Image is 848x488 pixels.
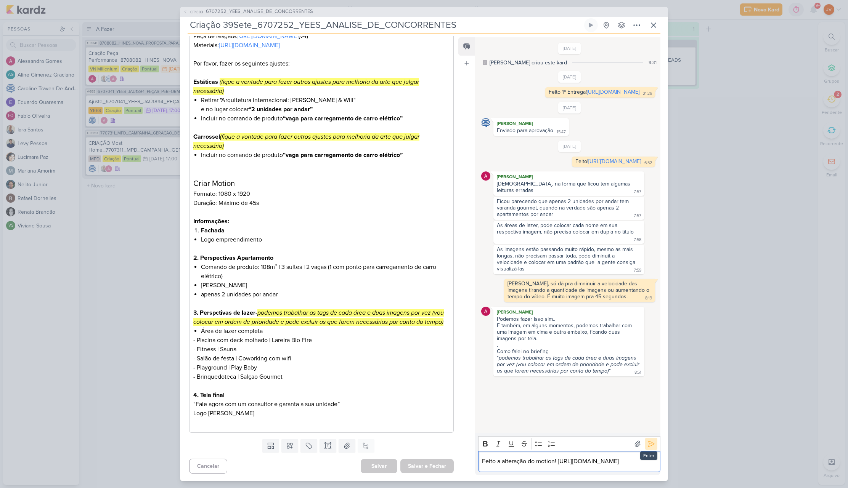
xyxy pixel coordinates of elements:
div: Ficou parecendo que apenas 2 unidades por andar tem varanda gourmet, quando na verdade são apenas... [497,198,630,218]
div: As imagens estão passando muito rápido, mesmo as mais longas, não precisam passar toda, pode dimi... [497,246,637,272]
li: Retirar "Arquitetura internacional: [PERSON_NAME] & Will" e no lugar colocar [201,96,450,114]
span: Criar Motion [193,179,235,188]
strong: 3. Perspctivas de lazer [193,309,255,317]
div: " [497,355,641,374]
div: Feito 1ª Entrega! [549,89,639,95]
div: Editor editing area: main [189,7,454,433]
a: [URL][DOMAIN_NAME] [238,32,299,40]
div: [PERSON_NAME] [495,120,567,127]
div: Editor editing area: main [478,451,660,472]
img: Alessandra Gomes [481,171,490,181]
div: [PERSON_NAME] [495,308,643,316]
div: 7:57 [634,189,641,195]
p: - Piscina com deck molhado | Lareira Bio Fire [193,336,450,345]
a: [URL][DOMAIN_NAME] [588,158,641,165]
strong: 4. Tela final [193,391,225,399]
div: Feito! [575,158,641,165]
p: Peça de resgate: (v4) Materiais: [193,32,450,50]
strong: Fachada [201,227,225,234]
div: 8:51 [634,370,641,376]
p: Por favor, fazer os seguintes ajustes: [193,59,450,77]
p: “Fale agora com um consultor e garanta a sua unidade” [193,400,450,409]
div: 21:26 [643,91,652,97]
div: E também, em alguns momentos, podemos trabalhar com uma imagem em cima e outra embaixo, ficando d... [497,322,641,342]
input: Kard Sem Título [188,18,583,32]
div: 7:59 [634,267,641,274]
div: 6:52 [644,160,652,166]
mark: (fique a vontade para fazer outros ajustes para melhoria da arte que julgar necessário) [193,133,419,150]
img: Caroline Traven De Andrade [481,118,490,127]
strong: Carrossel [193,133,220,141]
strong: Estáticas [193,78,218,86]
mark: (fique a vontade para fazer outros ajustes para melhoria da arte que julgar necessário) [193,78,419,95]
strong: “2 unidades por andar” [249,106,313,113]
li: Incluir no comando de produto [201,150,450,160]
p: Logo [PERSON_NAME] [193,409,450,418]
div: Enviado para aprovação [497,127,553,134]
div: 8:19 [645,295,652,301]
strong: Informações: [193,218,229,225]
div: [PERSON_NAME] criou este kard [490,59,567,67]
mark: podemos trabalhar as tags de cada área e duas imagens por vez (vou colocar em ordem de prioridade... [193,309,444,326]
strong: 2. Perspectivas Apartamento [193,254,273,262]
img: Alessandra Gomes [481,307,490,316]
p: Feito a alteração do motion! [URL][DOMAIN_NAME] [482,457,656,466]
p: - [193,308,450,326]
div: . [497,342,641,348]
strong: “vaga para carregamento de carro elétrico” [283,151,403,159]
div: Ligar relógio [588,22,594,28]
li: [PERSON_NAME] [201,281,450,290]
strong: “vaga para carregamento de carro elétrico” [283,115,403,122]
li: Logo empreendimento [201,235,450,244]
div: Editor toolbar [478,436,660,451]
li: Incluir no comando de produto [201,114,450,123]
p: - Playground | Play Baby - Brinquedoteca | Salçao Gourmet [193,363,450,381]
li: Comando de produto: 108m² | 3 suítes | 2 vagas (1 com ponto para carregamento de carro elétrico) [201,262,450,281]
div: [DEMOGRAPHIC_DATA], na forma que ficou tem algumas leituras erradas [497,181,632,194]
li: apenas 2 unidades por andar [201,290,450,299]
div: 7:58 [634,237,641,243]
div: [PERSON_NAME] [495,173,643,181]
i: podemos trabalhar as tags de cada área e duas imagens por vez (vou colocar em ordem de prioridade... [497,355,641,374]
div: [PERSON_NAME], só dá pra dimninuir a velocidade das imagens tirando a quantidade de imagens ou au... [508,280,651,300]
a: [URL][DOMAIN_NAME] [587,89,639,95]
p: - Fitness | Sauna [193,345,450,354]
div: Enter [640,451,657,460]
div: 15:47 [557,129,566,135]
a: [URL][DOMAIN_NAME] [219,42,280,49]
div: Como falei no briefing [497,348,641,355]
div: 7:57 [634,213,641,219]
p: - Salão de festa | Coworking com wifi [193,354,450,363]
p: Formato: 1080 x 1920 Duração: Máximo de 45s [193,178,450,217]
button: Cancelar [189,459,227,474]
div: 9:31 [649,59,657,66]
div: Podemos fazer isso sim.. [497,316,641,322]
div: As áreas de lazer, pode colocar cada nome em sua respectiva imagem, não precisa colocar em dupla ... [497,222,634,235]
li: Área de lazer completa [201,326,450,336]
